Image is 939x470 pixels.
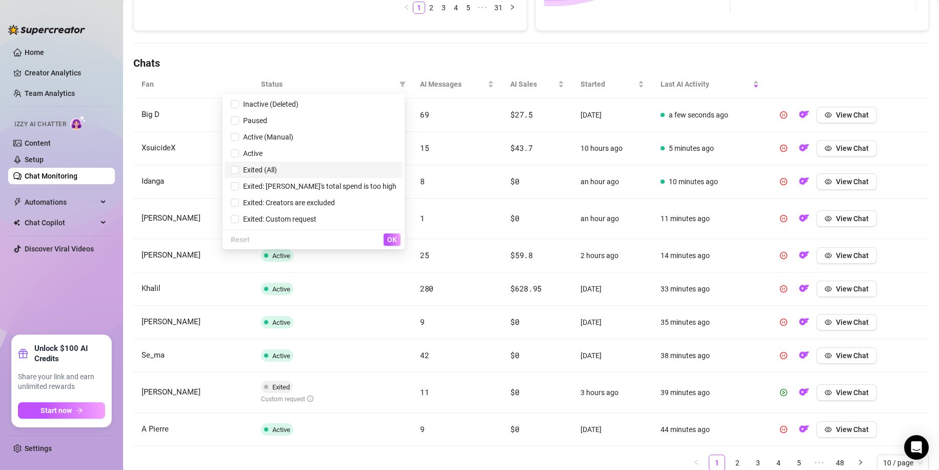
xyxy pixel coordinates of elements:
[450,2,462,13] a: 4
[142,387,201,397] span: [PERSON_NAME]
[904,435,929,460] div: Open Intercom Messenger
[420,283,433,293] span: 280
[420,109,429,120] span: 69
[825,111,832,119] span: eye
[133,70,253,99] th: Fan
[780,252,787,259] span: pause-circle
[799,424,809,434] img: OF
[18,402,105,419] button: Start nowarrow-right
[836,425,869,434] span: View Chat
[572,413,652,446] td: [DATE]
[836,144,869,152] span: View Chat
[506,2,518,14] button: right
[780,319,787,326] span: pause-circle
[25,139,51,147] a: Content
[572,199,652,239] td: an hour ago
[816,421,877,438] button: View Chat
[14,120,66,129] span: Izzy AI Chatter
[652,339,767,373] td: 38 minutes ago
[796,390,812,399] a: OF
[420,317,425,327] span: 9
[796,287,812,295] a: OF
[816,281,877,297] button: View Chat
[142,424,169,434] span: A Pierre
[420,143,429,153] span: 15
[796,320,812,328] a: OF
[661,79,751,90] span: Last AI Activity
[796,421,812,438] button: OF
[816,384,877,401] button: View Chat
[34,343,105,364] strong: Unlock $100 AI Credits
[420,79,486,90] span: AI Messages
[796,384,812,401] button: OF
[25,89,75,97] a: Team Analytics
[652,199,767,239] td: 11 minutes ago
[261,396,313,403] span: Custom request
[25,48,44,56] a: Home
[572,132,652,165] td: 10 hours ago
[399,81,406,87] span: filter
[142,177,164,186] span: Idanga
[239,149,263,158] span: Active
[13,219,20,226] img: Chat Copilot
[799,283,809,293] img: OF
[581,79,636,90] span: Started
[420,176,425,186] span: 8
[401,2,413,14] li: Previous Page
[816,210,877,227] button: View Chat
[572,339,652,373] td: [DATE]
[272,285,290,293] span: Active
[413,2,425,14] li: 1
[420,350,429,360] span: 42
[510,350,519,360] span: $0
[509,4,515,10] span: right
[25,65,107,81] a: Creator Analytics
[669,111,728,119] span: a few seconds ago
[572,306,652,339] td: [DATE]
[825,285,832,292] span: eye
[796,427,812,436] a: OF
[463,2,474,13] a: 5
[239,182,396,190] span: Exited: [PERSON_NAME]'s total spend is too high
[18,372,105,392] span: Share your link and earn unlimited rewards
[510,424,519,434] span: $0
[272,426,290,434] span: Active
[142,250,201,260] span: [PERSON_NAME]
[76,407,83,414] span: arrow-right
[510,79,556,90] span: AI Sales
[18,348,28,359] span: gift
[799,109,809,120] img: OF
[825,215,832,222] span: eye
[816,107,877,123] button: View Chat
[796,140,812,156] button: OF
[142,350,165,360] span: Se_ma
[836,388,869,397] span: View Chat
[510,283,542,293] span: $628.95
[572,165,652,199] td: an hour ago
[799,387,809,397] img: OF
[239,133,293,141] span: Active (Manual)
[510,143,533,153] span: $43.7
[572,272,652,306] td: [DATE]
[142,213,201,223] span: [PERSON_NAME]
[13,198,22,206] span: thunderbolt
[420,250,429,260] span: 25
[652,306,767,339] td: 35 minutes ago
[796,253,812,262] a: OF
[572,373,652,413] td: 3 hours ago
[25,214,97,231] span: Chat Copilot
[413,2,425,13] a: 1
[41,406,72,415] span: Start now
[796,347,812,364] button: OF
[25,155,44,164] a: Setup
[796,217,812,225] a: OF
[70,115,86,130] img: AI Chatter
[857,459,864,465] span: right
[506,2,518,14] li: Next Page
[272,252,290,260] span: Active
[816,314,877,330] button: View Chat
[799,350,809,360] img: OF
[510,109,533,120] span: $27.5
[384,233,401,246] button: OK
[796,146,812,154] a: OF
